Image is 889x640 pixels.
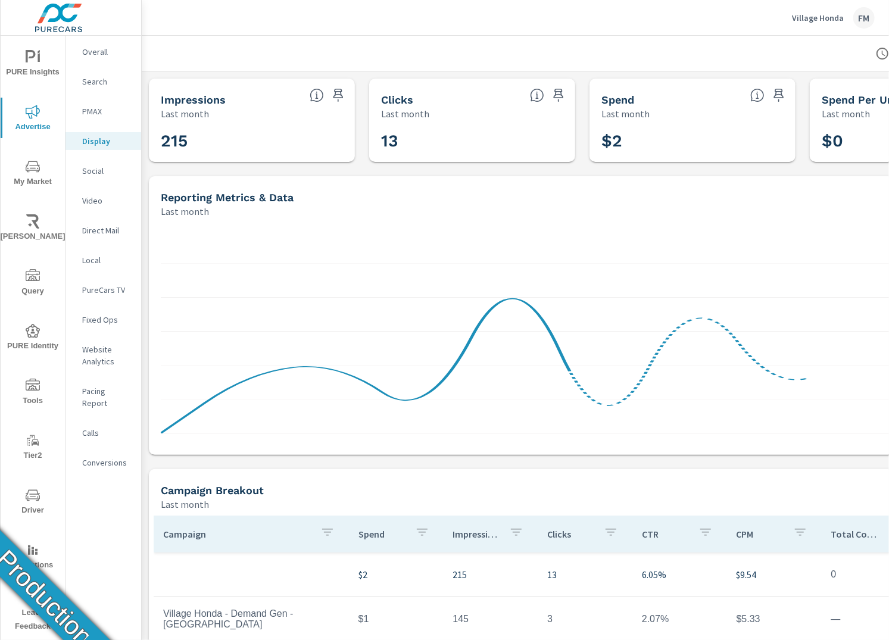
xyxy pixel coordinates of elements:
div: PMAX [65,102,141,120]
div: Direct Mail [65,221,141,239]
p: PureCars TV [82,284,132,296]
p: CTR [642,528,689,540]
h3: 13 [381,131,563,151]
p: Last month [381,107,429,121]
p: Clicks [547,528,594,540]
div: Video [65,192,141,210]
h5: Spend [601,93,634,106]
span: Save this to your personalized report [329,86,348,105]
p: Local [82,254,132,266]
p: 215 [453,567,529,582]
div: Search [65,73,141,90]
p: Village Honda [792,13,844,23]
span: Leave Feedback [4,591,61,633]
h3: 215 [161,131,343,151]
p: Video [82,195,132,207]
p: Last month [161,107,209,121]
span: PURE Insights [4,50,61,79]
p: Search [82,76,132,88]
div: Fixed Ops [65,311,141,329]
p: Fixed Ops [82,314,132,326]
p: Spend [358,528,405,540]
span: Tools [4,379,61,408]
h5: Impressions [161,93,226,106]
p: Last month [161,497,209,511]
h5: Reporting Metrics & Data [161,191,294,204]
div: PureCars TV [65,281,141,299]
p: Display [82,135,132,147]
div: FM [853,7,875,29]
p: Website Analytics [82,344,132,367]
span: PURE Identity [4,324,61,353]
div: Conversions [65,454,141,472]
td: Village Honda - Demand Gen - [GEOGRAPHIC_DATA] [154,599,349,639]
p: Last month [822,107,870,121]
div: Pacing Report [65,382,141,412]
td: $1 [349,604,444,634]
span: Driver [4,488,61,517]
p: PMAX [82,105,132,117]
span: Advertise [4,105,61,134]
div: Website Analytics [65,341,141,370]
p: 6.05% [642,567,718,582]
span: Query [4,269,61,298]
span: The number of times an ad was clicked by a consumer. [530,88,544,102]
p: Pacing Report [82,385,132,409]
td: 145 [444,604,538,634]
div: Calls [65,424,141,442]
p: CPM [737,528,784,540]
span: [PERSON_NAME] [4,214,61,243]
p: Direct Mail [82,224,132,236]
p: Social [82,165,132,177]
p: $9.54 [737,567,812,582]
h5: Campaign Breakout [161,484,264,497]
div: Display [65,132,141,150]
div: Local [65,251,141,269]
div: Overall [65,43,141,61]
p: Total Conversions [831,528,878,540]
p: 13 [547,567,623,582]
p: Conversions [82,457,132,469]
h5: Clicks [381,93,413,106]
span: Save this to your personalized report [769,86,788,105]
p: Last month [161,204,209,218]
span: Save this to your personalized report [549,86,568,105]
span: The number of times an ad was shown on your behalf. [310,88,324,102]
td: $5.33 [727,604,822,634]
td: 2.07% [632,604,727,634]
span: My Market [4,160,61,189]
p: Calls [82,427,132,439]
div: Social [65,162,141,180]
p: Last month [601,107,650,121]
p: Impressions [453,528,500,540]
span: Operations [4,543,61,572]
p: $2 [358,567,434,582]
p: Overall [82,46,132,58]
div: nav menu [1,36,65,638]
span: Tier2 [4,433,61,463]
span: The amount of money spent on advertising during the period. [750,88,765,102]
p: Campaign [163,528,311,540]
td: 3 [538,604,632,634]
h3: $2 [601,131,784,151]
